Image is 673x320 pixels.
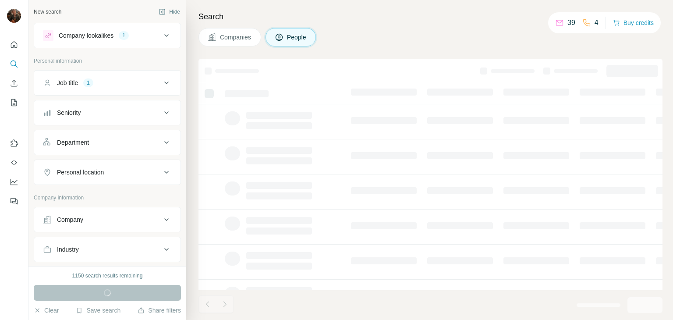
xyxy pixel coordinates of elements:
[34,132,181,153] button: Department
[152,5,186,18] button: Hide
[59,31,113,40] div: Company lookalikes
[7,9,21,23] img: Avatar
[34,162,181,183] button: Personal location
[57,78,78,87] div: Job title
[7,56,21,72] button: Search
[34,8,61,16] div: New search
[138,306,181,315] button: Share filters
[198,11,662,23] h4: Search
[34,72,181,93] button: Job title1
[7,155,21,171] button: Use Surfe API
[7,37,21,53] button: Quick start
[7,193,21,209] button: Feedback
[7,174,21,190] button: Dashboard
[7,75,21,91] button: Enrich CSV
[72,272,143,280] div: 1150 search results remaining
[34,194,181,202] p: Company information
[220,33,252,42] span: Companies
[7,95,21,110] button: My lists
[119,32,129,39] div: 1
[34,25,181,46] button: Company lookalikes1
[34,239,181,260] button: Industry
[83,79,93,87] div: 1
[57,108,81,117] div: Seniority
[613,17,654,29] button: Buy credits
[567,18,575,28] p: 39
[57,215,83,224] div: Company
[34,209,181,230] button: Company
[57,168,104,177] div: Personal location
[34,102,181,123] button: Seniority
[34,57,181,65] p: Personal information
[34,306,59,315] button: Clear
[57,138,89,147] div: Department
[7,135,21,151] button: Use Surfe on LinkedIn
[595,18,599,28] p: 4
[57,245,79,254] div: Industry
[287,33,307,42] span: People
[76,306,120,315] button: Save search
